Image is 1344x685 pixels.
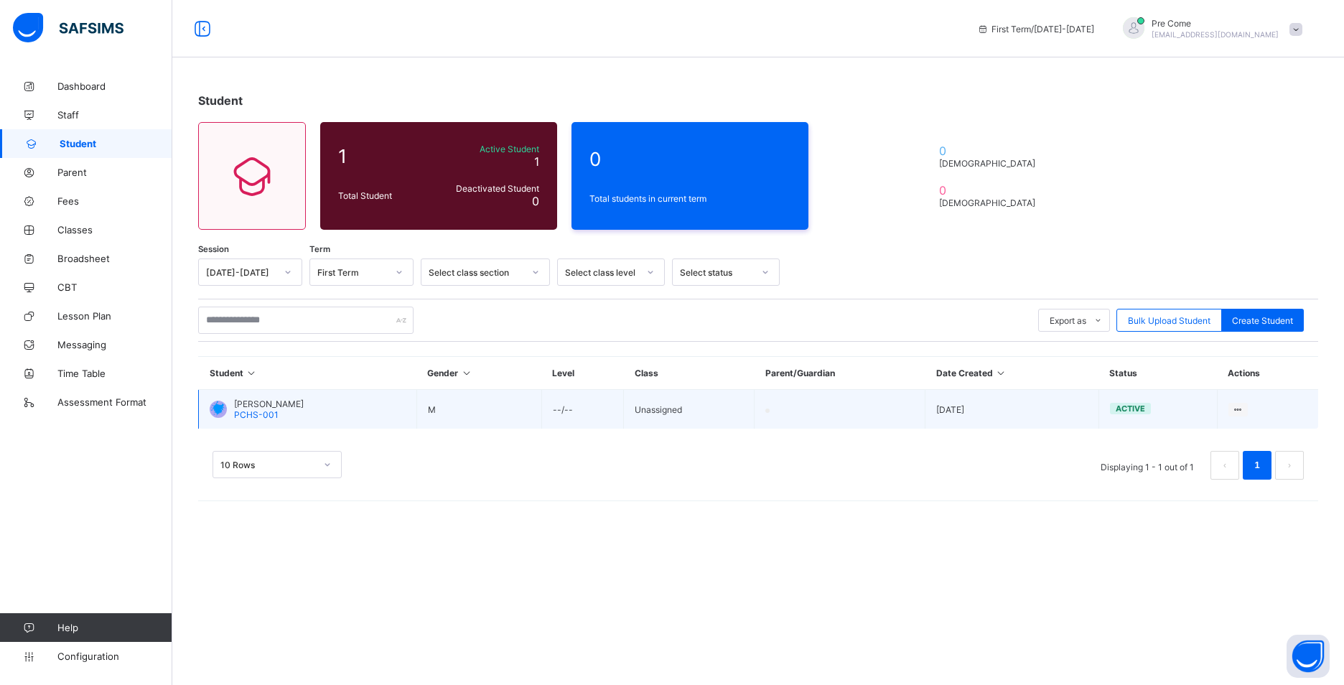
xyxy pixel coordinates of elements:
td: --/-- [541,390,623,429]
td: Unassigned [624,390,755,429]
td: [DATE] [925,390,1099,429]
li: 上一页 [1210,451,1239,480]
span: Term [309,244,330,254]
div: PreCome [1109,17,1310,41]
button: prev page [1210,451,1239,480]
span: Dashboard [57,80,172,92]
span: Broadsheet [57,253,172,264]
span: Deactivated Student [437,183,539,194]
span: Assessment Format [57,396,172,408]
span: Parent [57,167,172,178]
span: Student [198,93,243,108]
div: Total Student [335,187,434,205]
span: Configuration [57,651,172,662]
th: Level [541,357,623,390]
i: Sort in Ascending Order [246,368,258,378]
span: [PERSON_NAME] [234,399,304,409]
span: Student [60,138,172,149]
span: active [1116,404,1145,414]
td: M [416,390,541,429]
span: 0 [939,144,1042,158]
th: Parent/Guardian [755,357,925,390]
span: Active Student [437,144,539,154]
span: Export as [1050,315,1086,326]
img: safsims [13,13,123,43]
span: 1 [338,145,430,167]
span: Session [198,244,229,254]
span: Fees [57,195,172,207]
th: Date Created [925,357,1099,390]
i: Sort in Ascending Order [460,368,472,378]
span: Create Student [1232,315,1293,326]
th: Student [199,357,417,390]
span: Lesson Plan [57,310,172,322]
button: Open asap [1287,635,1330,678]
i: Sort in Ascending Order [995,368,1007,378]
span: Staff [57,109,172,121]
div: Select status [680,267,753,278]
span: 0 [939,183,1042,197]
th: Status [1098,357,1217,390]
span: [DEMOGRAPHIC_DATA] [939,197,1042,208]
span: 1 [534,154,539,169]
li: Displaying 1 - 1 out of 1 [1090,451,1205,480]
span: Messaging [57,339,172,350]
button: next page [1275,451,1304,480]
div: [DATE]-[DATE] [206,267,276,278]
div: 10 Rows [220,460,315,470]
li: 下一页 [1275,451,1304,480]
span: Time Table [57,368,172,379]
div: First Term [317,267,387,278]
th: Gender [416,357,541,390]
span: [EMAIL_ADDRESS][DOMAIN_NAME] [1152,30,1279,39]
span: 0 [589,148,790,170]
th: Actions [1217,357,1318,390]
th: Class [624,357,755,390]
span: [DEMOGRAPHIC_DATA] [939,158,1042,169]
div: Select class section [429,267,523,278]
div: Select class level [565,267,638,278]
span: session/term information [977,24,1094,34]
a: 1 [1250,456,1264,475]
span: Classes [57,224,172,236]
span: Total students in current term [589,193,790,204]
span: CBT [57,281,172,293]
span: Pre Come [1152,18,1279,29]
span: Bulk Upload Student [1128,315,1210,326]
span: 0 [532,194,539,208]
span: Help [57,622,172,633]
li: 1 [1243,451,1271,480]
span: PCHS-001 [234,409,279,420]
